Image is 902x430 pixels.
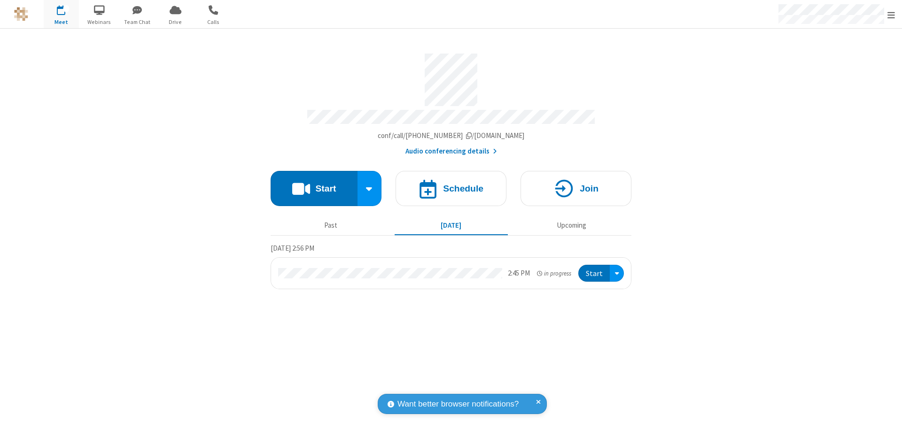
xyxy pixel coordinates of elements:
[271,243,631,290] section: Today's Meetings
[378,131,525,141] button: Copy my meeting room linkCopy my meeting room link
[274,216,388,234] button: Past
[396,171,506,206] button: Schedule
[378,131,525,140] span: Copy my meeting room link
[578,265,610,282] button: Start
[537,269,571,278] em: in progress
[158,18,193,26] span: Drive
[395,216,508,234] button: [DATE]
[515,216,628,234] button: Upcoming
[443,184,483,193] h4: Schedule
[14,7,28,21] img: QA Selenium DO NOT DELETE OR CHANGE
[397,398,519,410] span: Want better browser notifications?
[44,18,79,26] span: Meet
[358,171,382,206] div: Start conference options
[120,18,155,26] span: Team Chat
[63,5,70,12] div: 1
[580,184,599,193] h4: Join
[521,171,631,206] button: Join
[271,171,358,206] button: Start
[508,268,530,279] div: 2:45 PM
[405,146,497,157] button: Audio conferencing details
[271,244,314,253] span: [DATE] 2:56 PM
[271,46,631,157] section: Account details
[315,184,336,193] h4: Start
[196,18,231,26] span: Calls
[82,18,117,26] span: Webinars
[610,265,624,282] div: Open menu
